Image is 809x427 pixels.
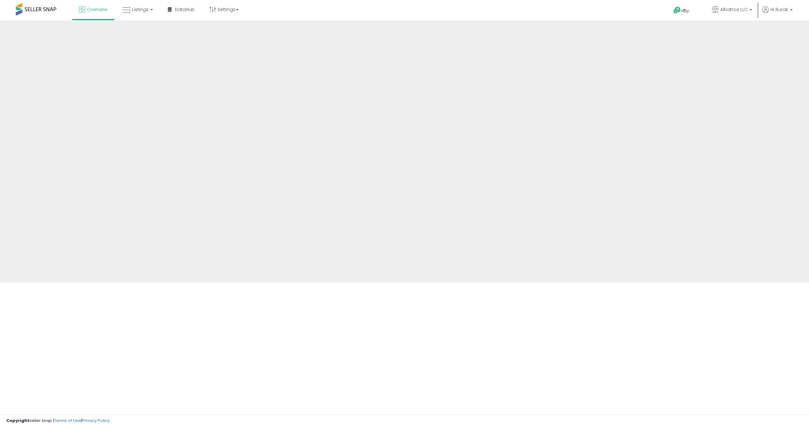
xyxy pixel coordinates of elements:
[668,2,702,21] a: Help
[762,6,793,21] a: Hi Burak
[770,6,788,13] span: Hi Burak
[681,8,690,14] span: Help
[87,6,107,13] span: Overview
[132,6,149,13] span: Listings
[673,6,681,14] i: Get Help
[175,6,195,13] span: DataHub
[720,6,748,13] span: Albatros LLC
